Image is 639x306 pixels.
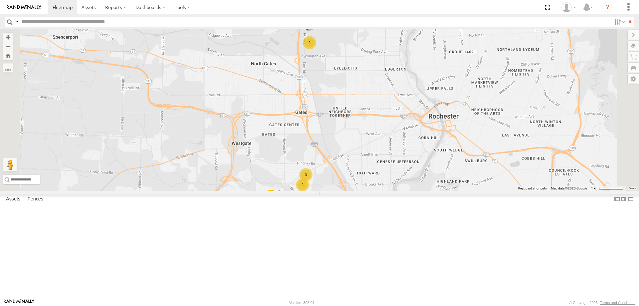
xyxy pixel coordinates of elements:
label: Map Settings [628,74,639,84]
a: Terms (opens in new tab) [629,187,636,190]
button: Zoom out [3,42,13,51]
div: © Copyright 2025 - [569,301,635,305]
label: Search Query [14,17,19,27]
i: ? [602,2,613,13]
div: 2 [296,178,309,191]
img: rand-logo.svg [7,5,41,10]
label: Dock Summary Table to the Left [614,194,620,204]
a: Terms and Conditions [600,301,635,305]
div: Version: 308.01 [289,301,315,305]
button: Drag Pegman onto the map to open Street View [3,158,17,171]
button: Zoom Home [3,51,13,60]
button: Map Scale: 1 km per 72 pixels [589,186,626,191]
div: 2 [303,36,316,49]
label: Measure [3,63,13,73]
a: Visit our Website [4,299,34,306]
label: Search Filter Options [612,17,626,27]
button: Zoom in [3,33,13,42]
label: Assets [3,194,24,204]
span: Map data ©2025 Google [551,186,587,190]
label: Dock Summary Table to the Right [620,194,627,204]
label: Fences [24,194,47,204]
button: Keyboard shortcuts [518,186,547,191]
span: 1 km [591,186,598,190]
div: David Steen [559,2,578,12]
label: Hide Summary Table [627,194,634,204]
div: 3 [299,168,313,181]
